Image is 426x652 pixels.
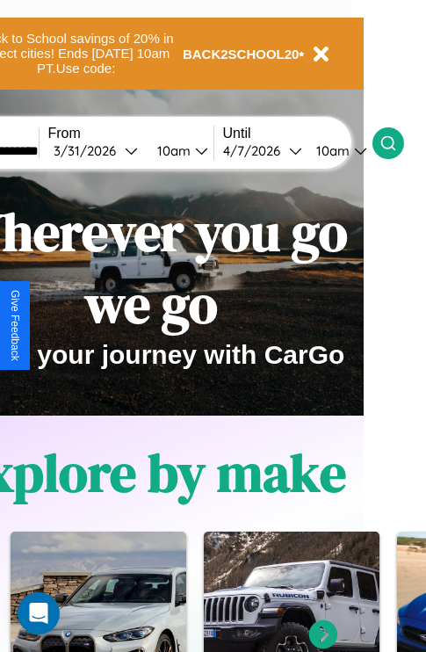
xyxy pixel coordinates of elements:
label: From [48,126,213,141]
b: BACK2SCHOOL20 [183,47,300,62]
div: Give Feedback [9,290,21,361]
div: 3 / 31 / 2026 [54,142,125,159]
button: 10am [302,141,372,160]
div: 10am [307,142,354,159]
div: 10am [148,142,195,159]
div: Open Intercom Messenger [18,592,60,634]
label: Until [223,126,372,141]
button: 3/31/2026 [48,141,143,160]
button: 10am [143,141,213,160]
div: 4 / 7 / 2026 [223,142,289,159]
